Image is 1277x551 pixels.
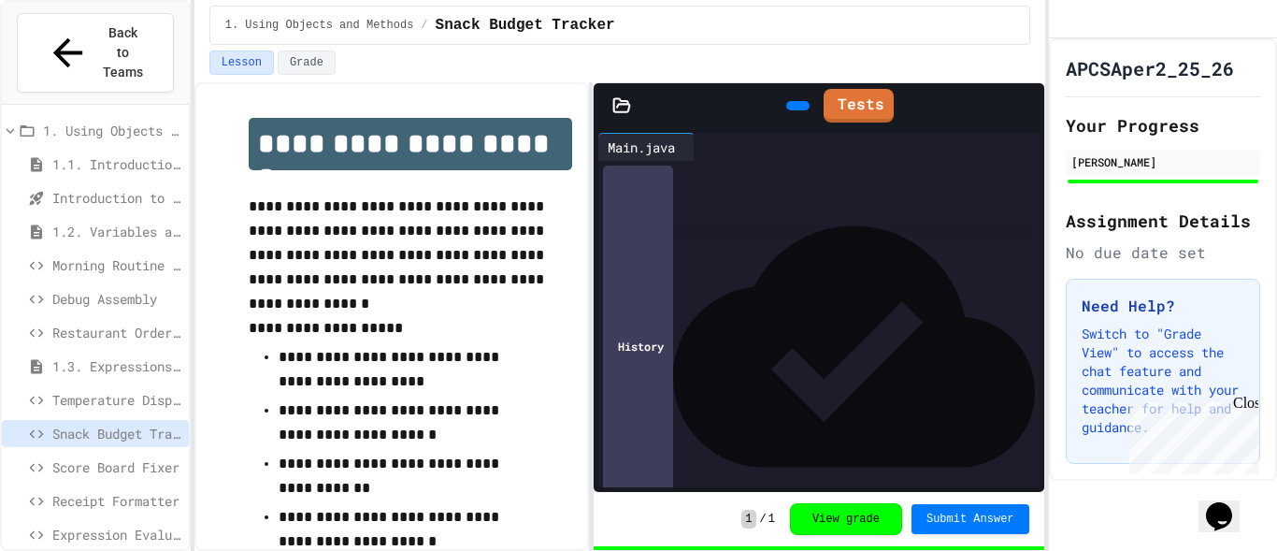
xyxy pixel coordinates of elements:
iframe: chat widget [1198,476,1258,532]
iframe: chat widget [1122,395,1258,474]
span: Introduction to Algorithms, Programming, and Compilers [52,188,181,208]
div: Main.java [598,138,684,157]
span: 1.3. Expressions and Output [New] [52,356,181,376]
div: Chat with us now!Close [7,7,129,119]
span: Debug Assembly [52,289,181,309]
h2: Your Progress [1066,112,1260,138]
span: 1 [741,510,755,529]
h2: Assignment Details [1066,208,1260,234]
span: / [421,18,427,33]
span: Back to Teams [101,23,145,82]
button: View grade [790,503,902,535]
span: Receipt Formatter [52,491,181,511]
span: 1. Using Objects and Methods [43,121,181,140]
div: Main.java [598,133,695,161]
span: Temperature Display Fix [52,390,181,410]
span: Expression Evaluator Fix [52,525,181,544]
p: Switch to "Grade View" to access the chat feature and communicate with your teacher for help and ... [1082,325,1244,437]
div: No due date set [1066,241,1260,264]
div: [PERSON_NAME] [1071,153,1255,170]
span: Submit Answer [926,512,1014,527]
span: Morning Routine Fix [52,255,181,275]
span: Snack Budget Tracker [436,14,615,36]
span: Score Board Fixer [52,457,181,477]
span: 1 [768,512,775,527]
button: Submit Answer [911,504,1029,534]
span: 1. Using Objects and Methods [225,18,414,33]
a: Tests [824,89,894,123]
button: Back to Teams [17,13,174,93]
span: Restaurant Order System [52,323,181,342]
span: Snack Budget Tracker [52,424,181,443]
span: 1.1. Introduction to Algorithms, Programming, and Compilers [52,154,181,174]
span: / [760,512,767,527]
div: History [603,166,673,528]
span: 1.2. Variables and Data Types [52,222,181,241]
h3: Need Help? [1082,295,1244,317]
h1: APCSAper2_25_26 [1066,55,1234,81]
button: Lesson [209,51,274,75]
button: Grade [278,51,336,75]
